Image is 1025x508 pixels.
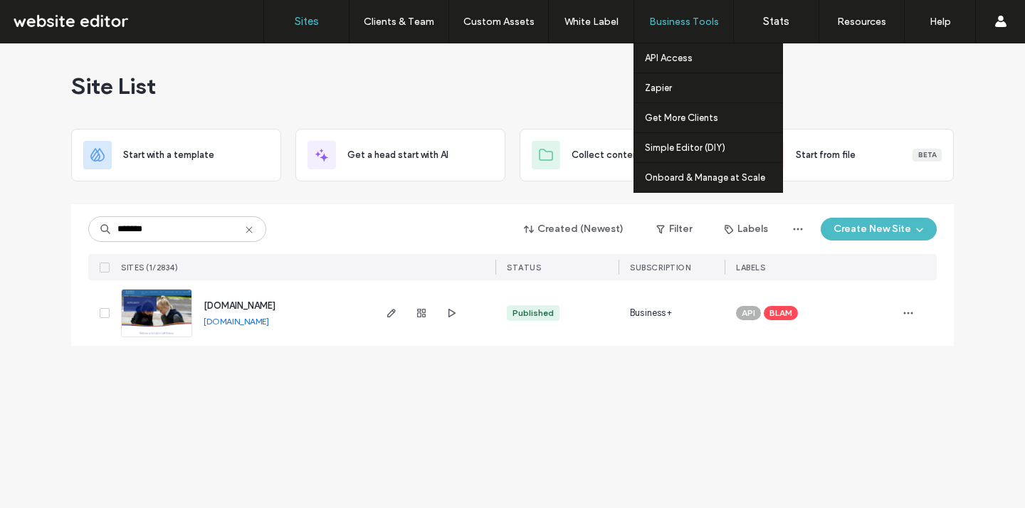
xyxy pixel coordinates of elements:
label: Simple Editor (DIY) [645,142,725,153]
label: Onboard & Manage at Scale [645,172,765,183]
span: Collect content first [572,148,662,162]
a: Simple Editor (DIY) [645,133,782,162]
button: Create New Site [821,218,937,240]
a: [DOMAIN_NAME] [204,316,269,327]
span: SITES (1/2834) [121,263,178,272]
a: API Access [645,43,782,73]
span: STATUS [507,263,541,272]
span: Start with a template [123,148,214,162]
span: Site List [71,72,156,100]
label: Get More Clients [645,112,718,123]
span: BLAM [769,307,792,319]
label: Business Tools [649,16,719,28]
label: Stats [763,15,789,28]
span: Help [33,10,62,23]
span: API [742,307,755,319]
label: API Access [645,53,693,63]
a: Onboard & Manage at Scale [645,163,782,192]
label: Sites [295,15,319,28]
label: Resources [837,16,886,28]
span: Business+ [630,306,672,320]
span: LABELS [736,263,765,272]
label: White Label [564,16,619,28]
div: Get a head start with AI [295,129,505,181]
span: Subscription [630,263,690,272]
label: Help [930,16,951,28]
button: Filter [642,218,706,240]
div: Start from fileBeta [744,129,954,181]
button: Created (Newest) [512,218,636,240]
a: Get More Clients [645,103,782,132]
div: Published [512,307,554,319]
span: Start from file [796,148,856,162]
div: Beta [913,149,942,162]
a: [DOMAIN_NAME] [204,300,275,311]
span: Get a head start with AI [347,148,448,162]
label: Custom Assets [463,16,535,28]
div: Collect content firstNew [520,129,730,181]
div: Start with a template [71,129,281,181]
label: Zapier [645,83,672,93]
button: Labels [712,218,781,240]
a: Zapier [645,73,782,102]
label: Clients & Team [364,16,434,28]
